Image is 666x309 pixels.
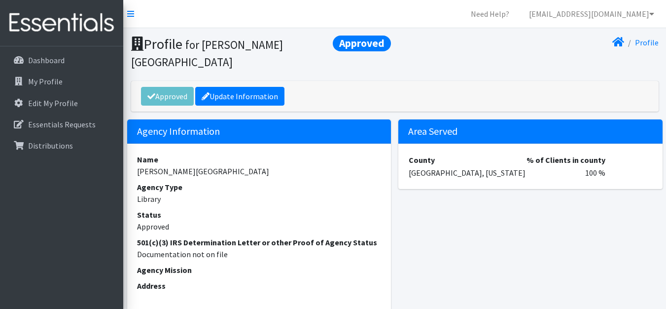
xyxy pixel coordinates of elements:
[137,236,382,248] dt: 501(c)(3) IRS Determination Letter or other Proof of Agency Status
[526,154,606,166] th: % of Clients in county
[28,55,65,65] p: Dashboard
[137,165,382,177] dd: [PERSON_NAME][GEOGRAPHIC_DATA]
[333,36,391,51] span: Approved
[137,209,382,221] dt: Status
[28,98,78,108] p: Edit My Profile
[635,38,659,47] a: Profile
[408,154,526,166] th: County
[137,221,382,232] dd: Approved
[4,136,119,155] a: Distributions
[195,87,284,106] a: Update Information
[4,93,119,113] a: Edit My Profile
[398,119,663,144] h5: Area Served
[127,119,391,144] h5: Agency Information
[4,6,119,39] img: HumanEssentials
[137,281,166,291] strong: Address
[28,141,73,151] p: Distributions
[526,166,606,179] td: 100 %
[131,38,283,69] small: for [PERSON_NAME][GEOGRAPHIC_DATA]
[28,119,96,129] p: Essentials Requests
[137,248,382,260] dd: Documentation not on file
[137,154,382,165] dt: Name
[463,4,517,24] a: Need Help?
[28,77,63,86] p: My Profile
[4,50,119,70] a: Dashboard
[4,72,119,91] a: My Profile
[408,166,526,179] td: [GEOGRAPHIC_DATA], [US_STATE]
[521,4,662,24] a: [EMAIL_ADDRESS][DOMAIN_NAME]
[4,115,119,134] a: Essentials Requests
[131,36,391,70] h1: Profile
[137,181,382,193] dt: Agency Type
[137,264,382,276] dt: Agency Mission
[137,193,382,205] dd: Library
